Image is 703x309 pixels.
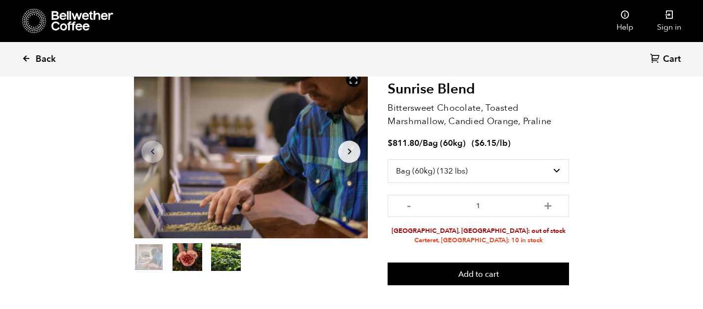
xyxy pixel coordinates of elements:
[388,226,569,236] li: [GEOGRAPHIC_DATA], [GEOGRAPHIC_DATA]: out of stock
[388,236,569,245] li: Carteret, [GEOGRAPHIC_DATA]: 10 in stock
[388,137,419,149] bdi: 811.80
[542,200,554,210] button: +
[388,263,569,285] button: Add to cart
[36,53,56,65] span: Back
[388,81,569,98] h2: Sunrise Blend
[475,137,496,149] bdi: 6.15
[388,101,569,128] p: Bittersweet Chocolate, Toasted Marshmallow, Candied Orange, Praline
[663,53,681,65] span: Cart
[402,200,415,210] button: -
[496,137,508,149] span: /lb
[419,137,423,149] span: /
[423,137,466,149] span: Bag (60kg)
[475,137,480,149] span: $
[388,137,393,149] span: $
[472,137,511,149] span: ( )
[650,53,683,66] a: Cart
